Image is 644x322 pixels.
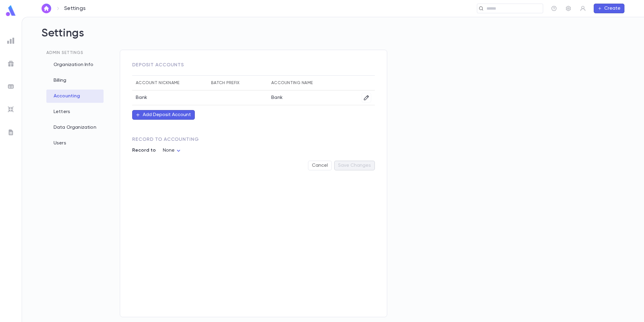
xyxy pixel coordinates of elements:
[7,37,14,44] img: reports_grey.c525e4749d1bce6a11f5fe2a8de1b229.svg
[132,110,195,120] button: Add Deposit Account
[163,148,175,153] span: None
[132,90,207,105] td: Bank
[46,137,104,150] div: Users
[46,105,104,118] div: Letters
[132,63,184,68] span: Deposit Accounts
[163,145,182,156] div: None
[132,137,199,142] span: Record To Accounting
[268,76,328,90] th: Accounting Name
[132,76,207,90] th: Account Nickname
[7,83,14,90] img: batches_grey.339ca447c9d9533ef1741baa751efc33.svg
[46,58,104,71] div: Organization Info
[43,6,50,11] img: home_white.a664292cf8c1dea59945f0da9f25487c.svg
[42,27,624,50] h2: Settings
[308,161,332,170] button: Cancel
[5,5,17,17] img: logo
[64,5,86,12] p: Settings
[7,60,14,67] img: campaigns_grey.99e729a5f7ee94e3726e6486bddda8f1.svg
[46,90,104,103] div: Accounting
[132,147,159,153] p: Record to
[46,74,104,87] div: Billing
[46,121,104,134] div: Data Organization
[207,76,268,90] th: Batch Prefix
[46,51,83,55] span: Admin Settings
[7,106,14,113] img: imports_grey.530a8a0e642e233f2baf0ef88e8c9fcb.svg
[268,90,328,105] td: Bank
[594,4,624,13] button: Create
[7,129,14,136] img: letters_grey.7941b92b52307dd3b8a917253454ce1c.svg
